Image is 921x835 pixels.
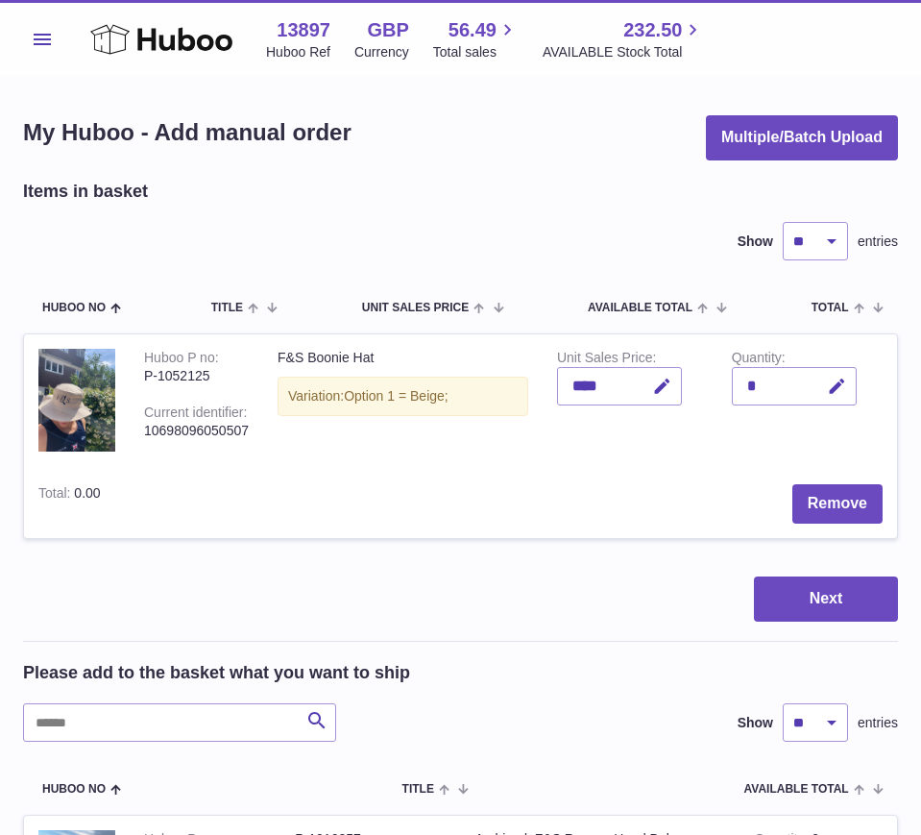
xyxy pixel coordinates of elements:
[144,405,247,425] div: Current identifier
[42,783,106,796] span: Huboo no
[144,422,249,440] div: 10698096050507
[623,17,682,43] span: 232.50
[74,485,100,501] span: 0.00
[754,577,898,622] button: Next
[263,334,543,471] td: F&S Boonie Hat
[433,17,519,61] a: 56.49 Total sales
[38,485,74,505] label: Total
[42,302,106,314] span: Huboo no
[38,349,115,452] img: F&S Boonie Hat
[792,484,883,524] button: Remove
[278,377,528,416] div: Variation:
[277,17,330,43] strong: 13897
[433,43,519,61] span: Total sales
[543,17,705,61] a: 232.50 AVAILABLE Stock Total
[858,714,898,732] span: entries
[354,43,409,61] div: Currency
[211,302,243,314] span: Title
[144,367,249,385] div: P-1052125
[732,350,786,370] label: Quantity
[812,302,849,314] span: Total
[588,302,692,314] span: AVAILABLE Total
[448,17,497,43] span: 56.49
[738,714,773,732] label: Show
[706,115,898,160] button: Multiple/Batch Upload
[144,350,219,370] div: Huboo P no
[367,17,408,43] strong: GBP
[362,302,469,314] span: Unit Sales Price
[557,350,656,370] label: Unit Sales Price
[23,117,351,148] h1: My Huboo - Add manual order
[402,783,434,796] span: Title
[23,661,410,684] h2: Please add to the basket what you want to ship
[266,43,330,61] div: Huboo Ref
[738,233,773,251] label: Show
[344,388,448,404] span: Option 1 = Beige;
[858,233,898,251] span: entries
[543,43,705,61] span: AVAILABLE Stock Total
[23,180,148,203] h2: Items in basket
[744,783,849,796] span: AVAILABLE Total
